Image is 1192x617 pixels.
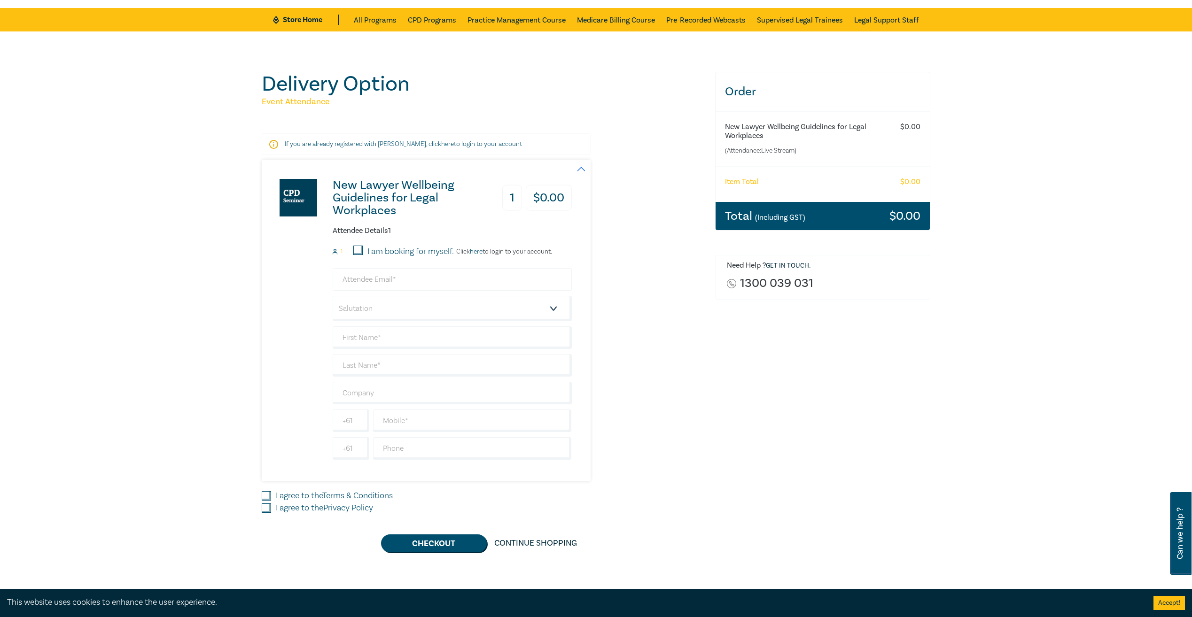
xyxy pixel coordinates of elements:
[333,354,572,377] input: Last Name*
[354,8,397,31] a: All Programs
[577,8,655,31] a: Medicare Billing Course
[441,140,454,148] a: here
[502,185,522,211] h3: 1
[381,534,487,552] button: Checkout
[467,8,566,31] a: Practice Management Course
[367,246,454,258] label: I am booking for myself.
[280,179,317,216] img: New Lawyer Wellbeing Guidelines for Legal Workplaces
[333,226,572,235] h6: Attendee Details 1
[725,177,759,186] h6: Item Total
[333,179,487,217] h3: New Lawyer Wellbeing Guidelines for Legal Workplaces
[454,248,552,255] p: Click to login to your account.
[766,262,809,270] a: Get in touch
[757,8,843,31] a: Supervised Legal Trainees
[333,326,572,349] input: First Name*
[7,596,1139,609] div: This website uses cookies to enhance the user experience.
[322,490,393,501] a: Terms & Conditions
[333,409,369,432] input: +61
[373,437,572,460] input: Phone
[716,72,930,111] h3: Order
[470,247,483,256] a: here
[273,15,338,25] a: Store Home
[1176,498,1184,569] span: Can we help ?
[333,437,369,460] input: +61
[725,123,883,140] h6: New Lawyer Wellbeing Guidelines for Legal Workplaces
[526,185,572,211] h3: $ 0.00
[1153,596,1185,610] button: Accept cookies
[341,248,343,255] small: 1
[727,261,923,270] h6: Need Help ? .
[854,8,919,31] a: Legal Support Staff
[725,210,805,222] h3: Total
[889,210,920,222] h3: $ 0.00
[262,96,704,108] h5: Event Attendance
[666,8,746,31] a: Pre-Recorded Webcasts
[323,502,373,513] a: Privacy Policy
[276,490,393,502] label: I agree to the
[408,8,456,31] a: CPD Programs
[333,268,572,291] input: Attendee Email*
[740,277,813,290] a: 1300 039 031
[900,177,920,186] h6: $ 0.00
[262,72,704,96] h1: Delivery Option
[285,139,568,149] p: If you are already registered with [PERSON_NAME], click to login to your account
[487,534,584,552] a: Continue Shopping
[333,382,572,404] input: Company
[373,409,572,432] input: Mobile*
[755,213,805,222] small: (Including GST)
[276,502,373,514] label: I agree to the
[725,146,883,155] small: (Attendance: Live Stream )
[900,123,920,131] h6: $ 0.00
